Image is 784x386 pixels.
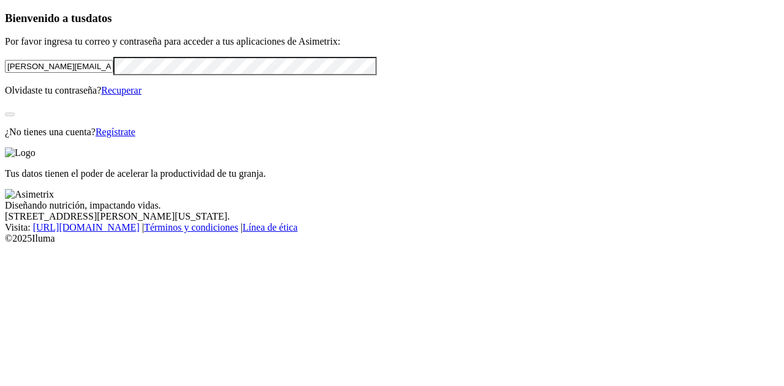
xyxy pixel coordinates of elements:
[5,200,779,211] div: Diseñando nutrición, impactando vidas.
[101,85,141,95] a: Recuperar
[5,60,113,73] input: Tu correo
[5,168,779,179] p: Tus datos tienen el poder de acelerar la productividad de tu granja.
[144,222,238,232] a: Términos y condiciones
[96,127,135,137] a: Regístrate
[5,222,779,233] div: Visita : | |
[5,36,779,47] p: Por favor ingresa tu correo y contraseña para acceder a tus aplicaciones de Asimetrix:
[86,12,112,24] span: datos
[33,222,140,232] a: [URL][DOMAIN_NAME]
[5,12,779,25] h3: Bienvenido a tus
[5,147,36,158] img: Logo
[5,127,779,138] p: ¿No tienes una cuenta?
[5,233,779,244] div: © 2025 Iluma
[5,211,779,222] div: [STREET_ADDRESS][PERSON_NAME][US_STATE].
[5,85,779,96] p: Olvidaste tu contraseña?
[243,222,298,232] a: Línea de ética
[5,189,54,200] img: Asimetrix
